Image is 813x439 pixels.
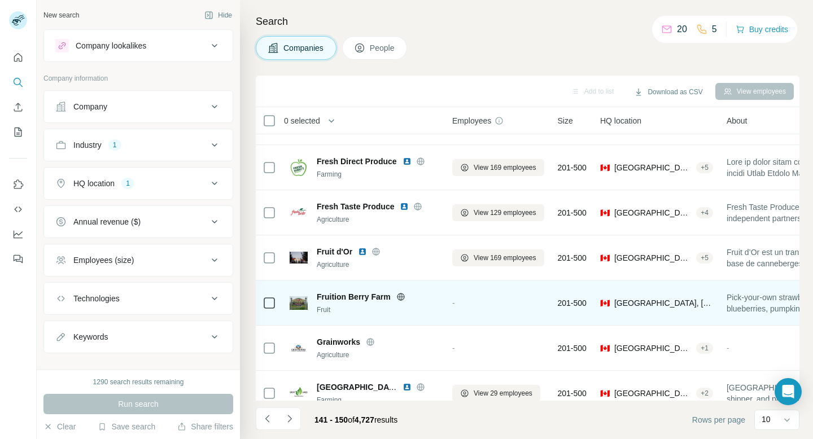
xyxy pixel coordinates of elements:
span: View 169 employees [474,163,536,173]
button: Download as CSV [626,84,710,100]
div: Open Intercom Messenger [775,378,802,405]
button: Feedback [9,249,27,269]
button: Buy credits [736,21,788,37]
button: Enrich CSV [9,97,27,117]
div: Agriculture [317,214,439,225]
span: 🇨🇦 [600,162,610,173]
img: LinkedIn logo [358,247,367,256]
button: Annual revenue ($) [44,208,233,235]
div: + 1 [696,343,713,353]
div: 1 [108,140,121,150]
div: 1 [121,178,134,188]
div: Industry [73,139,102,151]
button: HQ location1 [44,170,233,197]
span: [GEOGRAPHIC_DATA], [GEOGRAPHIC_DATA] [614,252,692,264]
span: 🇨🇦 [600,343,610,354]
span: View 29 employees [474,388,532,398]
span: 201-500 [558,388,587,399]
div: Farming [317,395,439,405]
span: 🇨🇦 [600,388,610,399]
span: Fresh Direct Produce [317,156,397,167]
span: Fruition Berry Farm [317,291,391,302]
div: Company lookalikes [76,40,146,51]
span: 201-500 [558,207,587,218]
span: 🇨🇦 [600,207,610,218]
span: HQ location [600,115,641,126]
img: Logo of Fresh Direct Produce [290,159,308,177]
button: Technologies [44,285,233,312]
button: Navigate to previous page [256,407,278,430]
img: LinkedIn logo [403,383,412,392]
span: results [314,415,397,424]
button: View 129 employees [452,204,544,221]
button: View 29 employees [452,385,540,402]
button: View 169 employees [452,249,544,266]
div: Technologies [73,293,120,304]
span: People [370,42,396,54]
div: + 2 [696,388,713,398]
div: + 4 [696,208,713,218]
span: - [727,344,729,353]
img: Logo of Grainworks [290,339,308,357]
span: 🇨🇦 [600,252,610,264]
h4: Search [256,14,799,29]
button: Keywords [44,323,233,350]
span: Companies [283,42,325,54]
div: + 5 [696,253,713,263]
span: Fruit d'Or [317,246,352,257]
button: Use Surfe API [9,199,27,219]
span: View 169 employees [474,253,536,263]
span: 201-500 [558,343,587,354]
span: - [452,344,455,353]
div: Company [73,101,107,112]
button: Hide [196,7,240,24]
button: Employees (size) [44,247,233,274]
span: Fresh Taste Produce [317,201,394,212]
button: Use Surfe on LinkedIn [9,174,27,195]
img: LinkedIn logo [403,157,412,166]
div: Employees (size) [73,254,134,266]
button: View 169 employees [452,159,544,176]
span: of [348,415,355,424]
p: 10 [762,414,771,425]
div: Farming [317,169,439,179]
button: Dashboard [9,224,27,244]
img: Logo of Fruit d'Or [290,252,308,264]
button: Share filters [177,421,233,432]
span: 4,727 [355,415,374,424]
p: 5 [712,23,717,36]
button: Quick start [9,47,27,68]
button: Clear [43,421,76,432]
p: Company information [43,73,233,84]
span: [GEOGRAPHIC_DATA], [GEOGRAPHIC_DATA] [614,297,713,309]
button: My lists [9,122,27,142]
span: [GEOGRAPHIC_DATA] [317,383,401,392]
div: HQ location [73,178,115,189]
div: + 5 [696,163,713,173]
span: - [452,298,455,308]
div: New search [43,10,79,20]
img: Logo of Fruition Berry Farm [290,296,308,310]
span: Rows per page [692,414,745,425]
span: Grainworks [317,336,360,348]
img: LinkedIn logo [400,202,409,211]
div: Fruit [317,305,439,315]
span: View 129 employees [474,208,536,218]
img: Logo of Fresh Taste Produce [290,204,308,222]
button: Save search [98,421,155,432]
span: 201-500 [558,162,587,173]
div: Agriculture [317,260,439,270]
span: [GEOGRAPHIC_DATA], [GEOGRAPHIC_DATA] [614,388,692,399]
span: 0 selected [284,115,320,126]
div: 1290 search results remaining [93,377,184,387]
span: 201-500 [558,297,587,309]
span: [GEOGRAPHIC_DATA], [GEOGRAPHIC_DATA] [614,207,692,218]
img: Logo of Great Lakes Greenhouses [290,384,308,402]
span: Size [558,115,573,126]
button: Navigate to next page [278,407,301,430]
span: [GEOGRAPHIC_DATA] [614,343,692,354]
div: Keywords [73,331,108,343]
span: About [727,115,748,126]
span: [GEOGRAPHIC_DATA], [GEOGRAPHIC_DATA] [614,162,692,173]
span: 141 - 150 [314,415,348,424]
